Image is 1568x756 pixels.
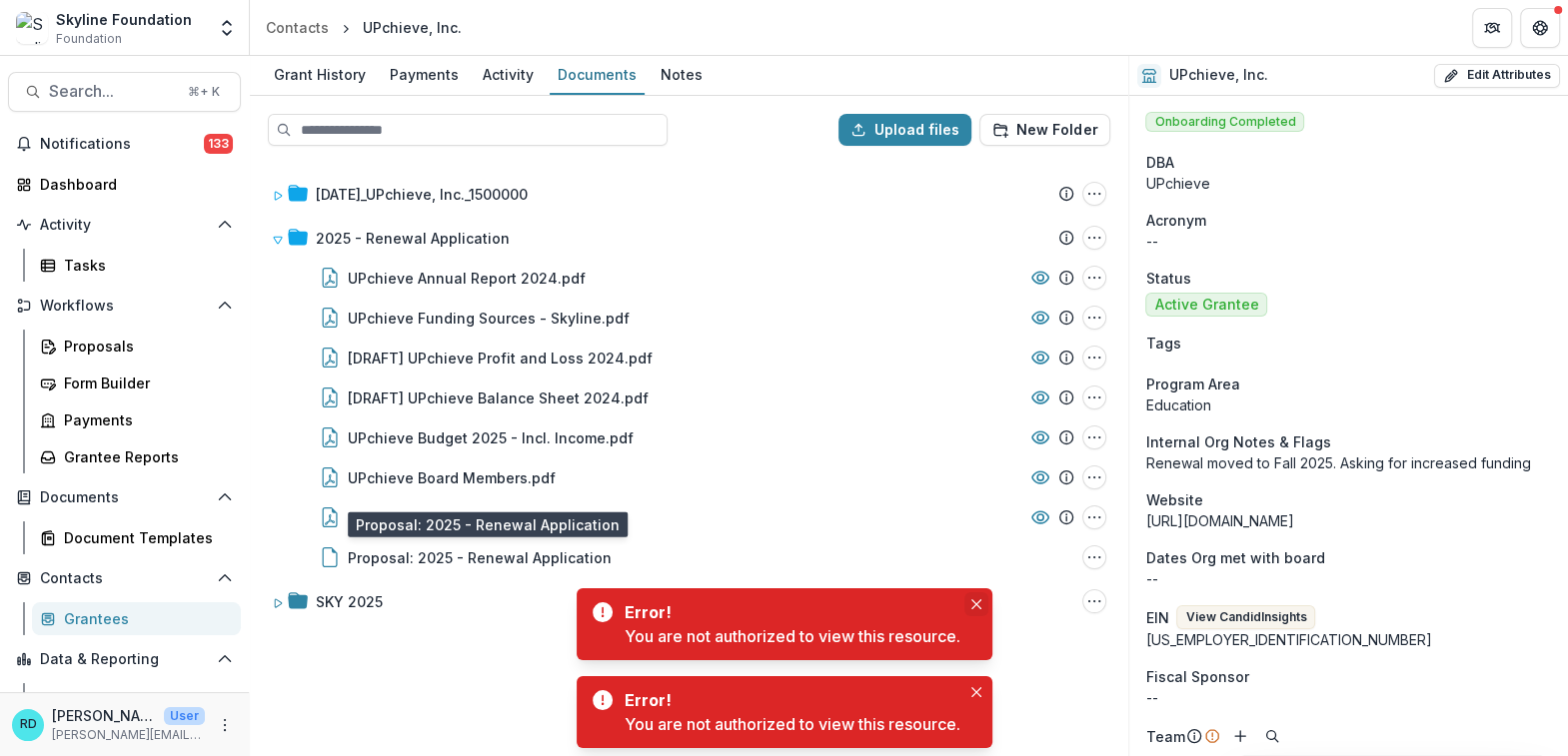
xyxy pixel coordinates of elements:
[316,591,383,612] div: SKY 2025
[8,128,241,160] button: Notifications133
[8,168,241,201] a: Dashboard
[49,82,176,101] span: Search...
[1228,724,1252,748] button: Add
[838,114,971,146] button: Upload files
[266,60,374,89] div: Grant History
[1145,726,1184,747] p: Team
[20,718,37,731] div: Raquel Donoso
[56,9,192,30] div: Skyline Foundation
[1260,724,1284,748] button: Search
[348,427,634,448] div: UPchieve Budget 2025 - Incl. Income.pdf
[1145,568,1552,589] p: --
[348,507,549,528] div: UPchieve 5Y Plan - 2025.pdf
[1176,605,1315,629] button: View CandidInsights
[1082,346,1106,370] button: [DRAFT] UPchieve Profit and Loss 2024.pdf Options
[40,298,209,315] span: Workflows
[1082,545,1106,569] button: Proposal: 2025 - Renewal Application Options
[1082,226,1106,250] button: 2025 - Renewal Application Options
[52,726,205,744] p: [PERSON_NAME][EMAIL_ADDRESS][DOMAIN_NAME]
[382,56,467,95] a: Payments
[204,134,233,154] span: 133
[64,527,225,548] div: Document Templates
[348,387,649,408] div: [DRAFT] UPchieve Balance Sheet 2024.pdf
[653,60,711,89] div: Notes
[550,56,645,95] a: Documents
[8,209,241,241] button: Open Activity
[316,228,510,249] div: 2025 - Renewal Application
[475,56,542,95] a: Activity
[264,457,1114,497] div: UPchieve Board Members.pdfUPchieve Board Members.pdf Options
[40,489,209,506] span: Documents
[264,338,1114,378] div: [DRAFT] UPchieve Profit and Loss 2024.pdf[DRAFT] UPchieve Profit and Loss 2024.pdf Options
[625,624,960,648] div: You are not authorized to view this resource.
[1145,666,1248,687] span: Fiscal Sponsor
[348,547,612,568] div: Proposal: 2025 - Renewal Application
[64,373,225,393] div: Form Builder
[40,651,209,668] span: Data & Reporting
[264,258,1114,298] div: UPchieve Annual Report 2024.pdfUPchieve Annual Report 2024.pdf Options
[32,330,241,363] a: Proposals
[8,562,241,594] button: Open Contacts
[363,17,462,38] div: UPchieve, Inc.
[1145,333,1180,354] span: Tags
[264,298,1114,338] div: UPchieve Funding Sources - Skyline.pdfUPchieve Funding Sources - Skyline.pdf Options
[625,688,952,712] div: Error!
[1082,385,1106,409] button: [DRAFT] UPchieve Balance Sheet 2024.pdf Options
[32,403,241,436] a: Payments
[964,592,988,616] button: Close
[348,348,653,369] div: [DRAFT] UPchieve Profit and Loss 2024.pdf
[348,467,556,488] div: UPchieve Board Members.pdf
[653,56,711,95] a: Notes
[40,217,209,234] span: Activity
[1082,465,1106,489] button: UPchieve Board Members.pdf Options
[1145,607,1168,628] p: EIN
[264,378,1114,417] div: [DRAFT] UPchieve Balance Sheet 2024.pdf[DRAFT] UPchieve Balance Sheet 2024.pdf Options
[264,417,1114,457] div: UPchieve Budget 2025 - Incl. Income.pdfUPchieve Budget 2025 - Incl. Income.pdf Options
[213,713,237,737] button: More
[264,174,1114,214] div: [DATE]_UPchieve, Inc._150000006-05-2023_UPchieve, Inc._1500000 Options
[1145,112,1304,132] span: Onboarding Completed
[258,13,337,42] a: Contacts
[348,308,630,329] div: UPchieve Funding Sources - Skyline.pdf
[1082,266,1106,290] button: UPchieve Annual Report 2024.pdf Options
[56,30,122,48] span: Foundation
[1145,374,1239,394] span: Program Area
[1082,505,1106,529] button: UPchieve 5Y Plan - 2025.pdf Options
[52,705,156,726] p: [PERSON_NAME]
[1472,8,1512,48] button: Partners
[1145,629,1552,650] div: [US_EMPLOYER_IDENTIFICATION_NUMBER]
[1145,152,1173,173] span: DBA
[32,521,241,554] a: Document Templates
[264,497,1114,537] div: UPchieve 5Y Plan - 2025.pdfUPchieve 5Y Plan - 2025.pdf Options
[550,60,645,89] div: Documents
[348,268,586,289] div: UPchieve Annual Report 2024.pdf
[382,60,467,89] div: Payments
[32,440,241,473] a: Grantee Reports
[1434,64,1560,88] button: Edit Attributes
[264,218,1114,577] div: 2025 - Renewal Application2025 - Renewal Application OptionsUPchieve Annual Report 2024.pdfUPchie...
[264,537,1114,577] div: Proposal: 2025 - Renewal ApplicationProposal: 2025 - Renewal Application Options
[1145,452,1552,473] p: Renewal moved to Fall 2025. Asking for increased funding
[264,218,1114,258] div: 2025 - Renewal Application2025 - Renewal Application Options
[1082,182,1106,206] button: 06-05-2023_UPchieve, Inc._1500000 Options
[625,600,952,624] div: Error!
[264,581,1114,621] div: SKY 2025SKY 2025 Options
[1169,67,1268,84] h2: UPchieve, Inc.
[1145,512,1293,529] a: [URL][DOMAIN_NAME]
[1082,589,1106,613] button: SKY 2025 Options
[1145,489,1202,510] span: Website
[64,689,225,710] div: Dashboard
[1154,297,1258,314] span: Active Grantee
[258,13,470,42] nav: breadcrumb
[1145,394,1552,415] p: Education
[8,290,241,322] button: Open Workflows
[1145,268,1190,289] span: Status
[64,608,225,629] div: Grantees
[32,683,241,716] a: Dashboard
[40,570,209,587] span: Contacts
